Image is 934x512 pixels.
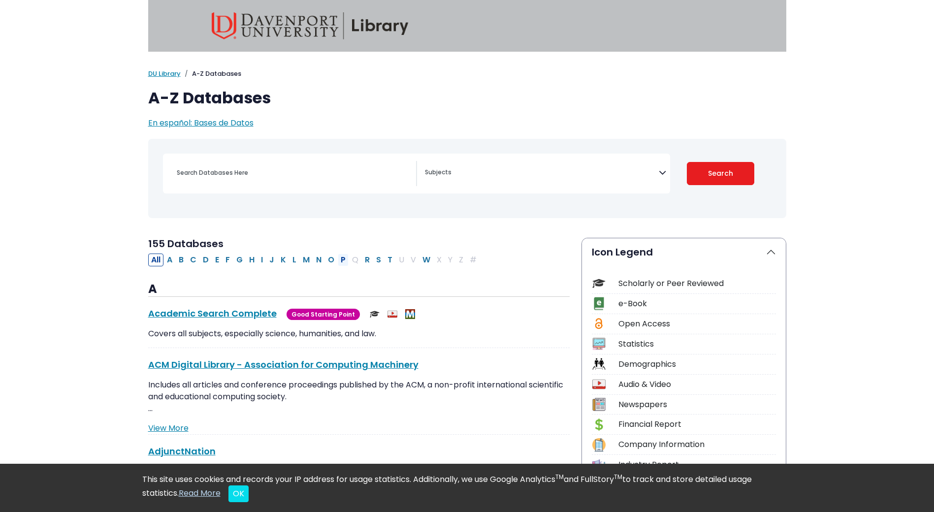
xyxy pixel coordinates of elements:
button: Submit for Search Results [687,162,754,185]
div: Industry Report [618,459,776,471]
nav: Search filters [148,139,786,218]
button: Filter Results W [419,254,433,266]
span: 155 Databases [148,237,224,251]
img: Icon e-Book [592,297,606,310]
img: Icon Industry Report [592,458,606,472]
div: Scholarly or Peer Reviewed [618,278,776,289]
img: Davenport University Library [212,12,409,39]
button: Filter Results T [385,254,395,266]
button: Filter Results O [325,254,337,266]
button: Filter Results M [300,254,313,266]
button: Close [228,485,249,502]
img: Icon Scholarly or Peer Reviewed [592,277,606,290]
button: Filter Results E [212,254,222,266]
a: View More [148,422,189,434]
li: A-Z Databases [181,69,241,79]
div: Alpha-list to filter by first letter of database name [148,254,481,265]
p: Includes all articles and conference proceedings published by the ACM, a non-profit international... [148,379,570,415]
div: e-Book [618,298,776,310]
img: Icon Open Access [593,317,605,330]
button: Filter Results I [258,254,266,266]
div: Company Information [618,439,776,450]
button: Filter Results G [233,254,246,266]
button: Filter Results N [313,254,324,266]
button: Filter Results S [373,254,384,266]
a: Academic Search Complete [148,307,277,320]
textarea: Search [425,169,659,177]
nav: breadcrumb [148,69,786,79]
button: Filter Results P [338,254,349,266]
sup: TM [555,473,564,481]
button: All [148,254,163,266]
button: Filter Results K [278,254,289,266]
div: Financial Report [618,418,776,430]
a: AdjunctNation [148,445,216,457]
img: MeL (Michigan electronic Library) [405,309,415,319]
div: Demographics [618,358,776,370]
div: Newspapers [618,399,776,411]
button: Filter Results F [223,254,233,266]
p: Covers all subjects, especially science, humanities, and law. [148,328,570,340]
div: Open Access [618,318,776,330]
img: Icon Newspapers [592,398,606,411]
a: DU Library [148,69,181,78]
a: ACM Digital Library - Association for Computing Machinery [148,358,419,371]
span: Good Starting Point [287,309,360,320]
h3: A [148,282,570,297]
sup: TM [614,473,622,481]
button: Filter Results A [164,254,175,266]
div: Statistics [618,338,776,350]
button: Icon Legend [582,238,786,266]
button: Filter Results J [266,254,277,266]
img: Icon Company Information [592,438,606,451]
button: Filter Results H [246,254,258,266]
button: Filter Results L [290,254,299,266]
div: Audio & Video [618,379,776,390]
img: Scholarly or Peer Reviewed [370,309,380,319]
a: Read More [179,487,221,499]
img: Audio & Video [387,309,397,319]
img: Icon Financial Report [592,418,606,431]
button: Filter Results B [176,254,187,266]
img: Icon Audio & Video [592,378,606,391]
img: Icon Demographics [592,357,606,371]
button: Filter Results R [362,254,373,266]
div: This site uses cookies and records your IP address for usage statistics. Additionally, we use Goo... [142,474,792,502]
button: Filter Results D [200,254,212,266]
h1: A-Z Databases [148,89,786,107]
button: Filter Results C [187,254,199,266]
img: Icon Statistics [592,337,606,351]
a: En español: Bases de Datos [148,117,254,128]
input: Search database by title or keyword [171,165,416,180]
